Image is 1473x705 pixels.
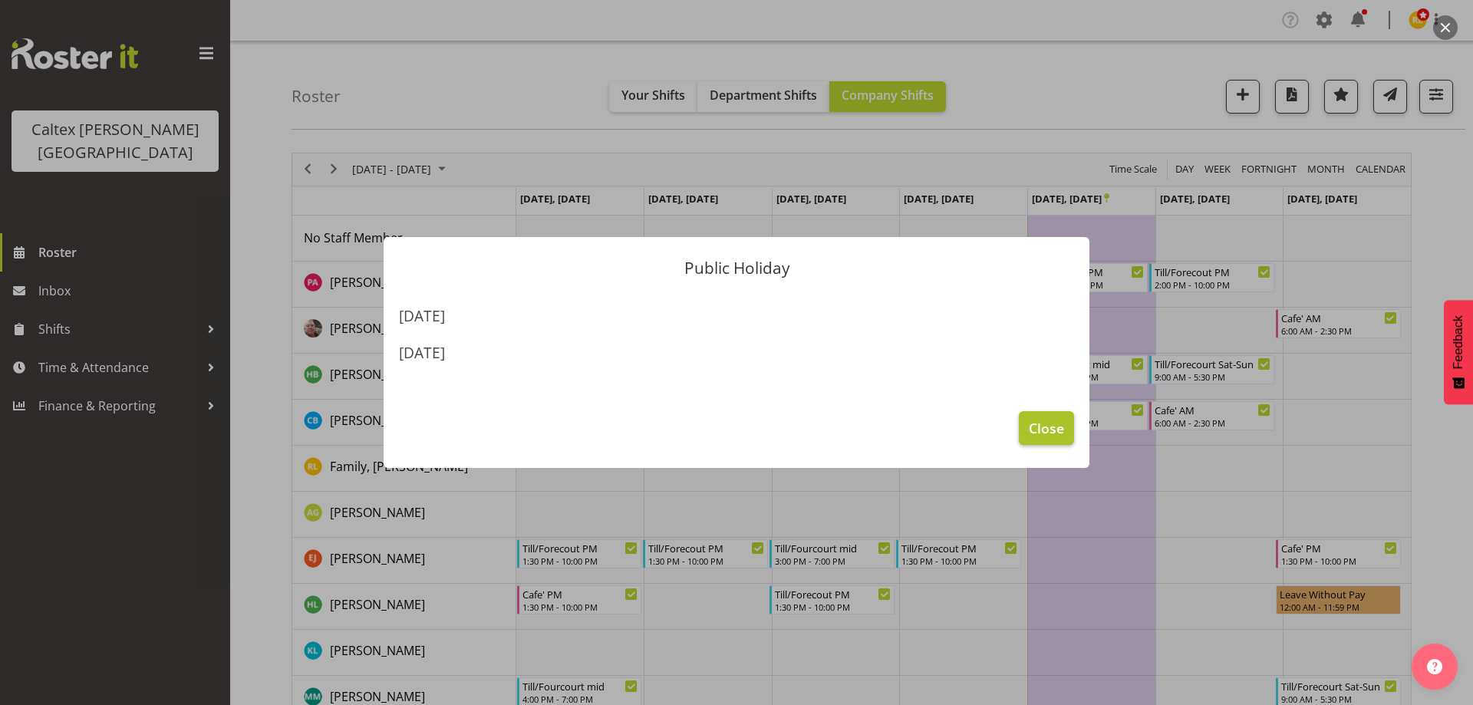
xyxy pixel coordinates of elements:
span: Close [1029,418,1064,438]
img: help-xxl-2.png [1427,659,1442,674]
button: Close [1019,411,1074,445]
button: Feedback - Show survey [1444,300,1473,404]
h4: [DATE] [399,307,1074,325]
p: Public Holiday [399,260,1074,276]
h4: [DATE] [399,344,1074,362]
span: Feedback [1452,315,1465,369]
